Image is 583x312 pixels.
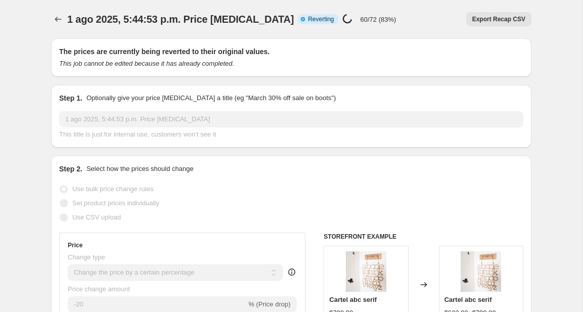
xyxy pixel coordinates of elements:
[287,267,297,277] div: help
[72,185,153,193] span: Use bulk price change rules
[51,12,65,26] button: Price change jobs
[308,15,334,23] span: Reverting
[248,300,290,308] span: % (Price drop)
[68,253,105,261] span: Change type
[444,296,492,303] span: Cartel abc serif
[59,111,523,127] input: 30% off holiday sale
[59,130,216,138] span: This title is just for internal use, customers won't see it
[68,285,130,293] span: Price change amount
[59,164,82,174] h2: Step 2.
[68,241,82,249] h3: Price
[461,251,501,292] img: 7469bcaee188557d1db55f9a15ff5a01_80x.jpg
[67,14,294,25] span: 1 ago 2025, 5:44:53 p.m. Price [MEDICAL_DATA]
[59,60,234,67] i: This job cannot be edited because it has already completed.
[59,47,523,57] h2: The prices are currently being reverted to their original values.
[466,12,531,26] button: Export Recap CSV
[329,296,377,303] span: Cartel abc serif
[86,164,194,174] p: Select how the prices should change
[72,199,159,207] span: Set product prices individually
[361,16,396,23] p: 60/72 (83%)
[324,233,523,241] h6: STOREFRONT EXAMPLE
[346,251,386,292] img: 7469bcaee188557d1db55f9a15ff5a01_80x.jpg
[86,93,336,103] p: Optionally give your price [MEDICAL_DATA] a title (eg "March 30% off sale on boots")
[472,15,525,23] span: Export Recap CSV
[72,213,121,221] span: Use CSV upload
[59,93,82,103] h2: Step 1.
